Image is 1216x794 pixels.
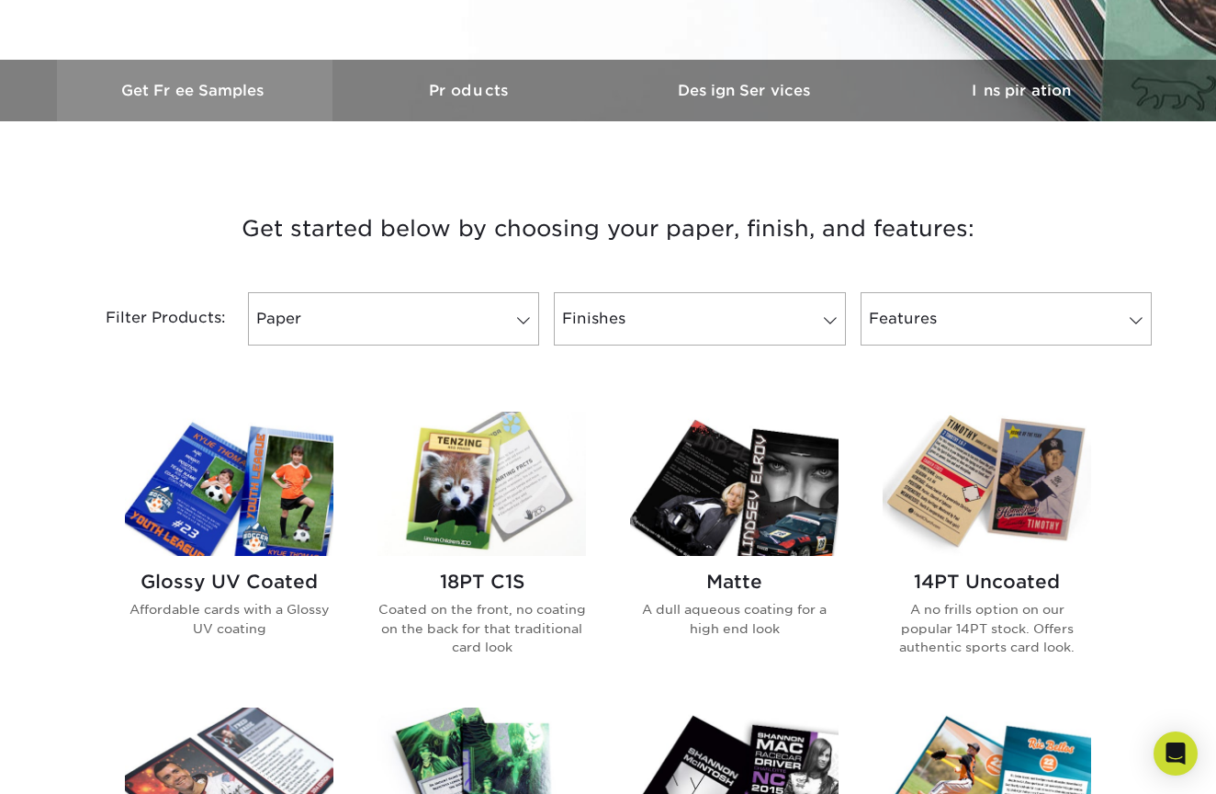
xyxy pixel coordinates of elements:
iframe: Google Customer Reviews [5,738,156,788]
h3: Get Free Samples [57,82,332,99]
h3: Design Services [608,82,884,99]
h3: Products [332,82,608,99]
a: Products [332,60,608,121]
p: Affordable cards with a Glossy UV coating [125,600,333,638]
a: 14PT Uncoated Trading Cards 14PT Uncoated A no frills option on our popular 14PT stock. Offers au... [883,412,1091,686]
div: Filter Products: [57,292,241,346]
h3: Get started below by choosing your paper, finish, and features: [71,187,1145,270]
h3: Inspiration [884,82,1159,99]
h2: Glossy UV Coated [125,571,333,593]
a: Get Free Samples [57,60,332,121]
p: A dull aqueous coating for a high end look [630,600,839,638]
h2: Matte [630,571,839,593]
a: Design Services [608,60,884,121]
a: Inspiration [884,60,1159,121]
img: 14PT Uncoated Trading Cards [883,412,1091,556]
a: Paper [248,292,539,346]
a: Finishes [554,292,845,346]
img: Matte Trading Cards [630,412,839,556]
a: Glossy UV Coated Trading Cards Glossy UV Coated Affordable cards with a Glossy UV coating [125,412,333,686]
a: Matte Trading Cards Matte A dull aqueous coating for a high end look [630,412,839,686]
a: Features [861,292,1152,346]
h2: 14PT Uncoated [883,571,1091,593]
a: 18PT C1S Trading Cards 18PT C1S Coated on the front, no coating on the back for that traditional ... [377,412,586,686]
img: 18PT C1S Trading Cards [377,412,586,556]
p: Coated on the front, no coating on the back for that traditional card look [377,600,586,656]
h2: 18PT C1S [377,571,586,593]
div: Open Intercom Messenger [1154,732,1198,776]
p: A no frills option on our popular 14PT stock. Offers authentic sports card look. [883,600,1091,656]
img: Glossy UV Coated Trading Cards [125,412,333,556]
